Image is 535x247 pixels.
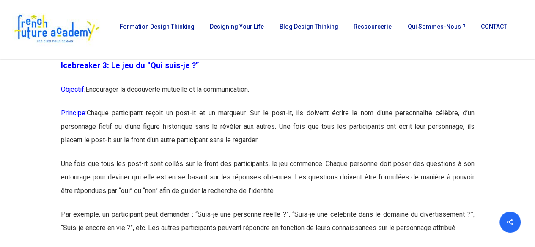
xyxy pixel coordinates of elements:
p: Par exemple, un participant peut demander : “Suis-je une personne réelle ?”, “Suis-je une célébri... [61,208,475,245]
p: Encourager la découverte mutuelle et la communication. [61,83,475,106]
span: Principe: [61,109,87,117]
span: Objectif: [61,85,85,93]
p: Une fois que tous les post-it sont collés sur le front des participants, le jeu commence. Chaque ... [61,157,475,208]
a: CONTACT [477,24,510,35]
span: Designing Your Life [210,23,264,30]
a: Blog Design Thinking [275,24,341,35]
span: Icebreaker 3: Le jeu du “Qui suis-je ?” [61,61,199,70]
span: Blog Design Thinking [280,23,338,30]
span: CONTACT [481,23,507,30]
a: Qui sommes-nous ? [403,24,468,35]
span: Formation Design Thinking [120,23,195,30]
p: Chaque participant reçoit un post-it et un marqueur. Sur le post-it, ils doivent écrire le nom d’... [61,106,475,157]
a: Ressourcerie [349,24,395,35]
span: Qui sommes-nous ? [407,23,465,30]
img: French Future Academy [12,13,101,46]
a: Designing Your Life [206,24,267,35]
a: Formation Design Thinking [115,24,197,35]
span: Ressourcerie [354,23,392,30]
